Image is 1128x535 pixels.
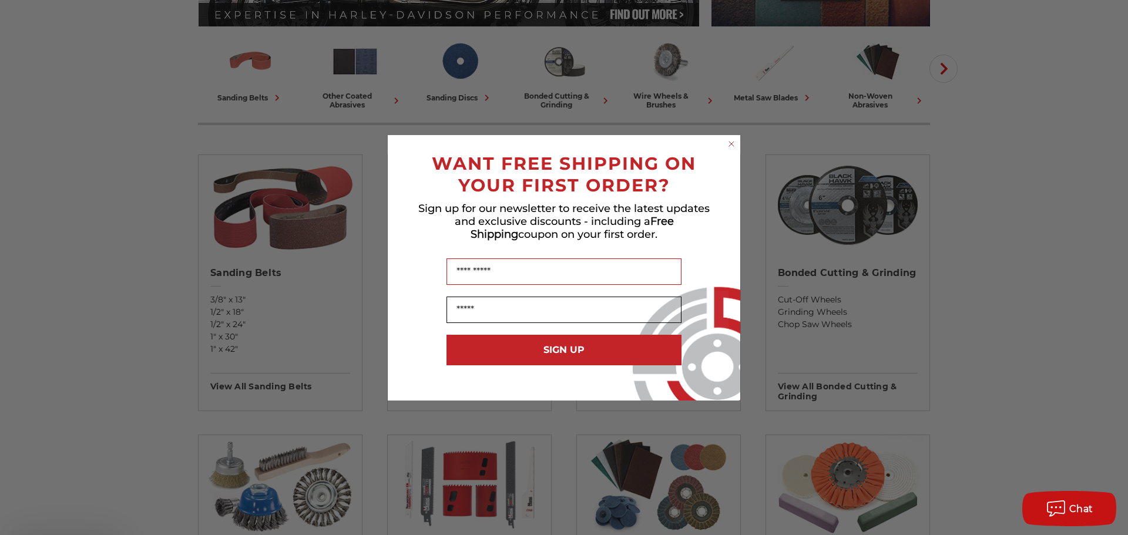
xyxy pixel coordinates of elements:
[1069,503,1093,514] span: Chat
[446,335,681,365] button: SIGN UP
[1022,491,1116,526] button: Chat
[446,297,681,323] input: Email
[432,153,696,196] span: WANT FREE SHIPPING ON YOUR FIRST ORDER?
[726,138,737,150] button: Close dialog
[418,202,710,241] span: Sign up for our newsletter to receive the latest updates and exclusive discounts - including a co...
[471,215,674,241] span: Free Shipping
